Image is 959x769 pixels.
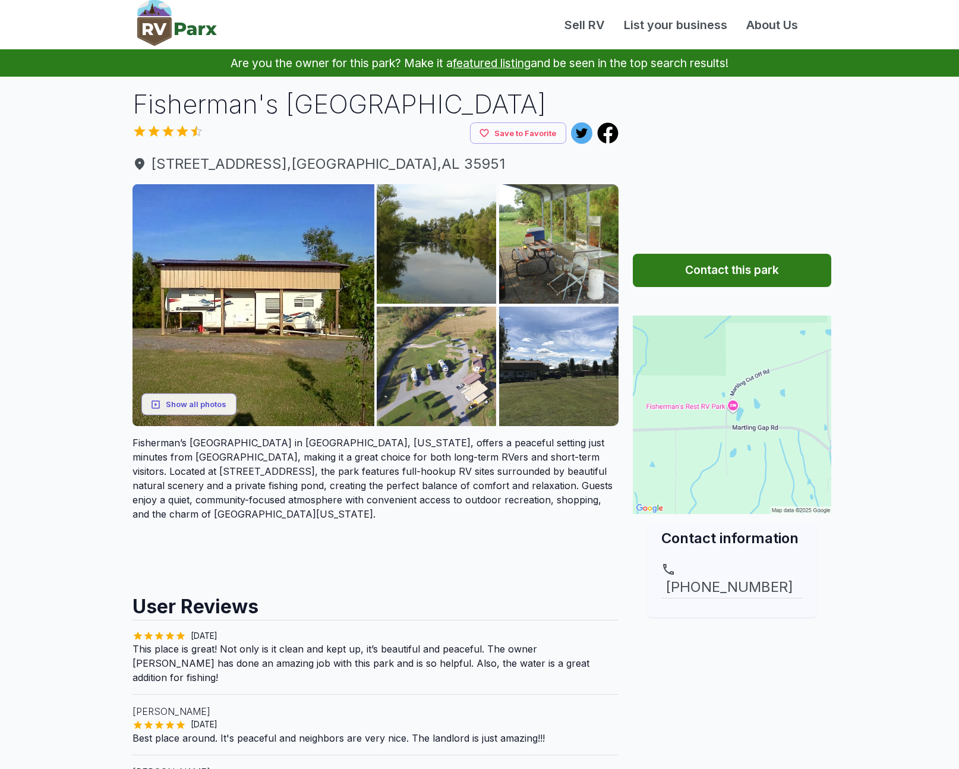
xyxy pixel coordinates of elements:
iframe: Advertisement [633,617,831,766]
h2: User Reviews [133,584,619,620]
p: Fisherman’s [GEOGRAPHIC_DATA] in [GEOGRAPHIC_DATA], [US_STATE], offers a peaceful setting just mi... [133,436,619,521]
img: Map for Fisherman's Rest RV Park [633,316,831,514]
p: This place is great! Not only is it clean and kept up, it’s beautiful and peaceful. The owner [PE... [133,642,619,685]
h2: Contact information [661,528,803,548]
button: Show all photos [141,393,236,415]
iframe: Advertisement [633,86,831,235]
p: Are you the owner for this park? Make it a and be seen in the top search results! [14,49,945,77]
a: List your business [614,16,737,34]
img: AAcXr8rJgavztiKgtPzRD7IMK4Imscyu7dVdSR6i_I9t5IZkEqnr10DMapzcbVFUt_Y0n8QKVC9Oo3hIOd7ici60JvAhj4ALN... [499,184,619,304]
h1: Fisherman's [GEOGRAPHIC_DATA] [133,86,619,122]
p: [PERSON_NAME] [133,704,619,718]
a: featured listing [453,56,531,70]
img: AAcXr8o9IsVsoEjkJNPL80Ch2e3hkkF6QJghyTEYSPoRJY6SSDqoJ7h-HU1GKLCXq9pAlIli5DNgtHs0vAuK3oDGY6YVAEtCZ... [499,307,619,426]
span: [DATE] [186,718,222,730]
a: Sell RV [555,16,614,34]
img: AAcXr8qP0P7snxAofQeDFtC5R8ybWrkoDmrhN20sGw76VG1T8TodgVruXWWUCT_omDu2LCmtSE5IbfC1z5bgH0XaXNcpREWbu... [377,184,496,304]
span: [STREET_ADDRESS] , [GEOGRAPHIC_DATA] , AL 35951 [133,153,619,175]
a: [STREET_ADDRESS],[GEOGRAPHIC_DATA],AL 35951 [133,153,619,175]
a: [PHONE_NUMBER] [661,562,803,598]
iframe: Advertisement [133,531,619,584]
a: About Us [737,16,807,34]
button: Save to Favorite [470,122,566,144]
img: AAcXr8o6kM7ND6DA4KA8jfq4setdcsBvA8IHnDO8RR5X_zuhpPO3bxgnBIa41ui09_zmDIzQC0lWD6ohOnwYBozSmEa19c1jn... [377,307,496,426]
span: [DATE] [186,630,222,642]
img: AAcXr8pdhjZ99KvyRuTcYKRuwhL-lNw1e7jQk63d0QMuDQnTW-la5B1pEyJk1AzfCZKa_UyhXb12k9CB-NrEErdlVXJQdzEDD... [133,184,374,426]
button: Contact this park [633,254,831,287]
p: Best place around. It's peaceful and neighbors are very nice. The landlord is just amazing!!! [133,731,619,745]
